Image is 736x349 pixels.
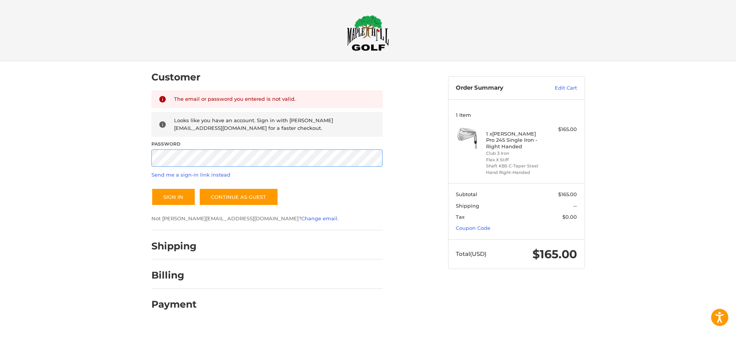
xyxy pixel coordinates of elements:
span: -- [573,203,577,209]
div: The email or password you entered is not valid. [174,95,375,103]
li: Club 3 Iron [486,150,545,157]
a: Change email [301,215,337,221]
a: Continue as guest [199,188,278,206]
h2: Shipping [151,240,197,252]
h2: Customer [151,71,200,83]
iframe: Google Customer Reviews [673,328,736,349]
a: Send me a sign-in link instead [151,172,230,178]
h2: Billing [151,269,196,281]
li: Flex X Stiff [486,157,545,163]
h3: 1 Item [456,112,577,118]
div: $165.00 [547,126,577,133]
li: Hand Right-Handed [486,169,545,176]
span: Subtotal [456,191,477,197]
span: Total (USD) [456,250,486,257]
h2: Payment [151,298,197,310]
img: Maple Hill Golf [347,15,389,51]
span: $165.00 [558,191,577,197]
span: Tax [456,214,465,220]
label: Password [151,141,383,147]
span: Looks like you have an account. Sign in with [PERSON_NAME][EMAIL_ADDRESS][DOMAIN_NAME] for a fast... [174,117,333,131]
a: Edit Cart [538,84,577,92]
li: Shaft KBS C-Taper Steel [486,163,545,169]
span: Shipping [456,203,479,209]
a: Coupon Code [456,225,490,231]
p: Not [PERSON_NAME][EMAIL_ADDRESS][DOMAIN_NAME]? . [151,215,383,223]
span: $0.00 [562,214,577,220]
button: Sign In [151,188,195,206]
span: $165.00 [532,247,577,261]
h4: 1 x [PERSON_NAME] Pro 245 Single Iron - Right Handed [486,131,545,149]
h3: Order Summary [456,84,538,92]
